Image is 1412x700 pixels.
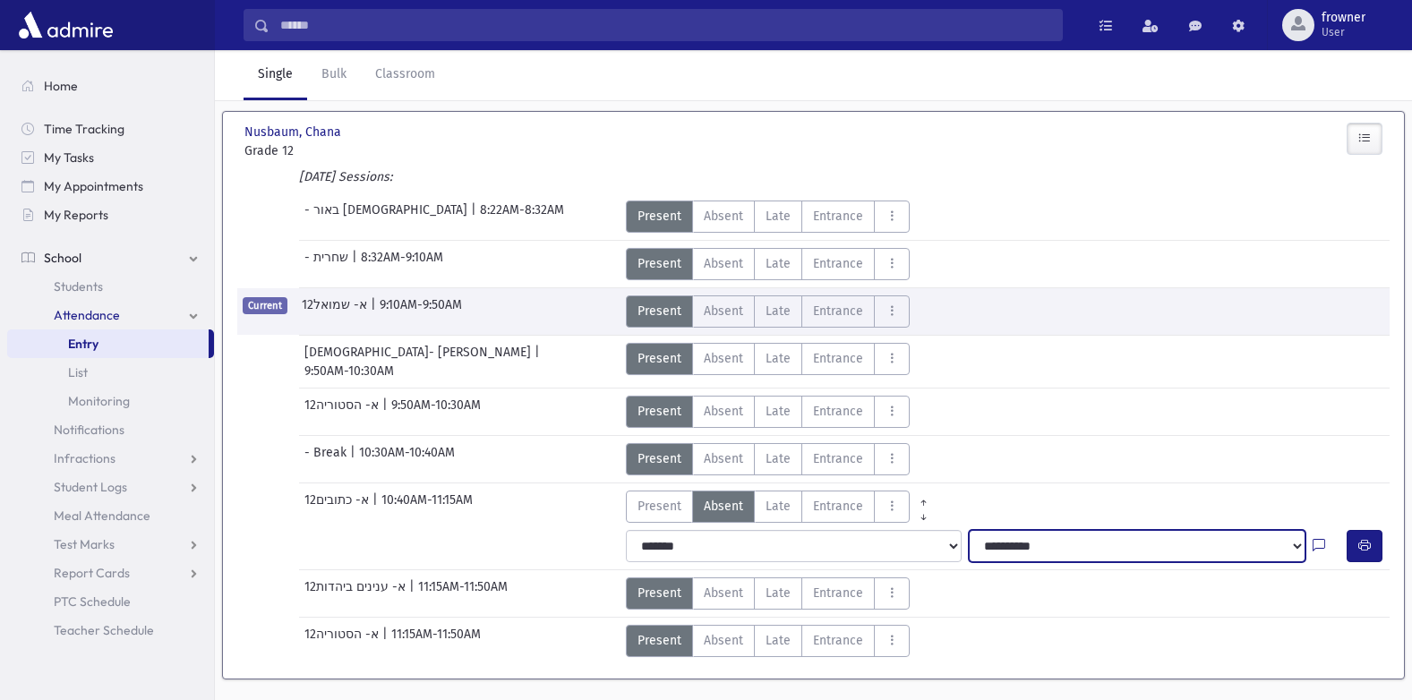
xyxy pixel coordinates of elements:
span: Entrance [813,402,863,421]
span: Present [638,302,681,320]
span: Monitoring [68,393,130,409]
a: Students [7,272,214,301]
span: Absent [704,584,743,602]
span: Present [638,584,681,602]
span: frowner [1322,11,1365,25]
a: PTC Schedule [7,587,214,616]
span: Absent [704,302,743,320]
span: Absent [704,631,743,650]
a: Attendance [7,301,214,329]
span: Entrance [813,449,863,468]
span: | [471,201,480,233]
span: My Reports [44,207,108,223]
span: Late [766,207,791,226]
span: Home [44,78,78,94]
span: | [352,248,361,280]
span: Late [766,497,791,516]
span: Report Cards [54,565,130,581]
div: AttTypes [626,248,910,280]
a: Bulk [307,50,361,100]
span: My Tasks [44,149,94,166]
a: Monitoring [7,387,214,415]
span: Entrance [813,302,863,320]
span: | [350,443,359,475]
a: All Later [910,505,937,519]
span: Present [638,207,681,226]
a: My Appointments [7,172,214,201]
span: Absent [704,254,743,273]
span: Entrance [813,254,863,273]
span: Late [766,254,791,273]
div: AttTypes [626,343,910,375]
span: 9:10AM-9:50AM [380,295,462,328]
span: Entrance [813,584,863,602]
a: Infractions [7,444,214,473]
span: Entry [68,336,98,352]
span: Absent [704,402,743,421]
span: Nusbaum, Chana [244,123,345,141]
a: Student Logs [7,473,214,501]
div: AttTypes [626,396,910,428]
span: 10:40AM-11:15AM [381,491,473,523]
span: | [372,491,381,523]
span: Entrance [813,497,863,516]
a: Meal Attendance [7,501,214,530]
span: Present [638,349,681,368]
span: Time Tracking [44,121,124,137]
span: 11:15AM-11:50AM [391,625,481,657]
span: Late [766,584,791,602]
span: Present [638,631,681,650]
a: Classroom [361,50,449,100]
span: Absent [704,349,743,368]
span: List [68,364,88,380]
span: | [371,295,380,328]
span: Late [766,402,791,421]
span: Entrance [813,631,863,650]
div: AttTypes [626,443,910,475]
div: AttTypes [626,577,910,610]
span: Notifications [54,422,124,438]
span: Absent [704,497,743,516]
span: 8:22AM-8:32AM [480,201,564,233]
span: Teacher Schedule [54,622,154,638]
a: All Prior [910,491,937,505]
div: AttTypes [626,201,910,233]
span: 12א- הסטוריה [304,396,382,428]
span: Entrance [813,207,863,226]
a: Entry [7,329,209,358]
span: Present [638,497,681,516]
a: Notifications [7,415,214,444]
span: Test Marks [54,536,115,552]
span: - Break [304,443,350,475]
span: Meal Attendance [54,508,150,524]
span: My Appointments [44,178,143,194]
span: 10:30AM-10:40AM [359,443,455,475]
span: 11:15AM-11:50AM [418,577,508,610]
span: 8:32AM-9:10AM [361,248,443,280]
span: 12א- שמואל [302,295,371,328]
span: | [382,625,391,657]
span: Late [766,349,791,368]
a: Home [7,72,214,100]
a: List [7,358,214,387]
span: 12א- הסטוריה [304,625,382,657]
span: [DEMOGRAPHIC_DATA]- [PERSON_NAME] [304,343,535,362]
span: Present [638,449,681,468]
span: 9:50AM-10:30AM [391,396,481,428]
span: 9:50AM-10:30AM [304,362,394,380]
span: PTC Schedule [54,593,131,610]
span: - שחרית [304,248,352,280]
span: | [382,396,391,428]
a: Teacher Schedule [7,616,214,645]
span: - באור [DEMOGRAPHIC_DATA] [304,201,471,233]
span: | [535,343,543,362]
span: 12א- כתובים [304,491,372,523]
span: School [44,250,81,266]
span: Present [638,402,681,421]
span: Infractions [54,450,116,466]
span: Attendance [54,307,120,323]
span: Late [766,302,791,320]
span: Present [638,254,681,273]
a: Time Tracking [7,115,214,143]
img: AdmirePro [14,7,117,43]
